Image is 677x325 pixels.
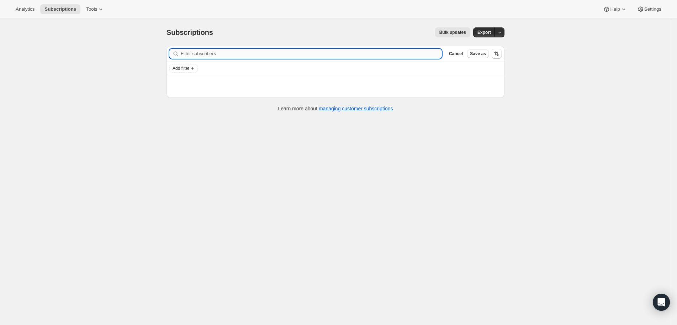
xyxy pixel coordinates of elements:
[644,6,661,12] span: Settings
[11,4,39,14] button: Analytics
[610,6,620,12] span: Help
[653,294,670,311] div: Open Intercom Messenger
[449,51,463,57] span: Cancel
[319,106,393,111] a: managing customer subscriptions
[633,4,666,14] button: Settings
[439,30,466,35] span: Bulk updates
[435,27,470,37] button: Bulk updates
[169,64,198,73] button: Add filter
[446,49,466,58] button: Cancel
[599,4,631,14] button: Help
[173,65,189,71] span: Add filter
[166,28,213,36] span: Subscriptions
[477,30,491,35] span: Export
[473,27,495,37] button: Export
[16,6,35,12] span: Analytics
[82,4,109,14] button: Tools
[467,49,489,58] button: Save as
[44,6,76,12] span: Subscriptions
[40,4,80,14] button: Subscriptions
[492,49,502,59] button: Sort the results
[470,51,486,57] span: Save as
[181,49,442,59] input: Filter subscribers
[86,6,97,12] span: Tools
[278,105,393,112] p: Learn more about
